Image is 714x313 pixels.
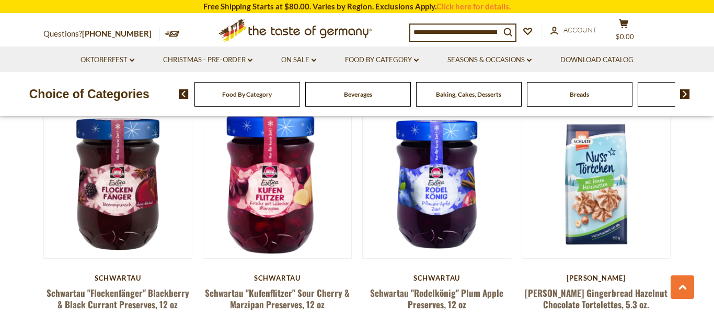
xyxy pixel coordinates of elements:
[80,54,134,66] a: Oktoberfest
[522,274,671,282] div: [PERSON_NAME]
[525,286,667,310] a: [PERSON_NAME] Gingerbread Hazelnut Chocolate Tortelettes, 5.3 oz.
[550,25,597,36] a: Account
[222,90,272,98] a: Food By Category
[44,110,192,258] img: Schwartau "Flockenfänger" Blackberry & Black Currant Preserves, 12 oz
[436,90,501,98] a: Baking, Cakes, Desserts
[163,54,252,66] a: Christmas - PRE-ORDER
[522,110,670,258] img: Schulte Gingerbread Hazelnut Chocolate Tortelettes, 5.3 oz.
[43,27,159,41] p: Questions?
[560,54,634,66] a: Download Catalog
[363,110,511,258] img: Schwartau "Rodelkönig" Plum Apple Preserves, 12 oz
[362,274,511,282] div: Schwartau
[680,89,690,99] img: next arrow
[447,54,532,66] a: Seasons & Occasions
[370,286,503,310] a: Schwartau "Rodelkönig" Plum Apple Preserves, 12 oz
[608,19,639,45] button: $0.00
[179,89,189,99] img: previous arrow
[563,26,597,34] span: Account
[345,54,419,66] a: Food By Category
[43,274,192,282] div: Schwartau
[281,54,316,66] a: On Sale
[616,32,634,41] span: $0.00
[203,274,352,282] div: Schwartau
[47,286,189,310] a: Schwartau "Flockenfänger" Blackberry & Black Currant Preserves, 12 oz
[344,90,372,98] a: Beverages
[570,90,589,98] a: Breads
[436,2,511,11] a: Click here for details.
[203,110,351,258] img: Schwartau "Kufenflitzer" Sour Cherry & Marzipan Preserves, 12 oz
[205,286,350,310] a: Schwartau "Kufenflitzer" Sour Cherry & Marzipan Preserves, 12 oz
[82,29,152,38] a: [PHONE_NUMBER]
